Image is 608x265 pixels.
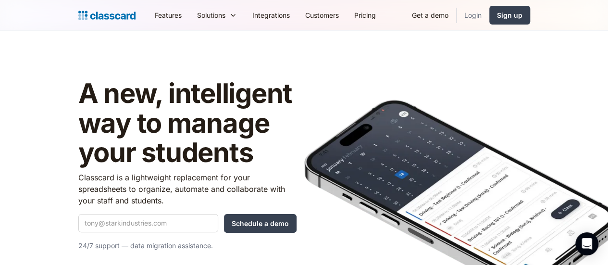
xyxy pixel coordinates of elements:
p: 24/7 support — data migration assistance. [78,240,297,252]
a: Logo [78,9,136,22]
div: Open Intercom Messenger [575,232,598,255]
a: Get a demo [404,4,456,26]
a: Integrations [245,4,298,26]
div: Solutions [197,10,225,20]
input: tony@starkindustries.com [78,214,218,232]
p: Classcard is a lightweight replacement for your spreadsheets to organize, automate and collaborat... [78,172,297,206]
input: Schedule a demo [224,214,297,233]
div: Solutions [189,4,245,26]
h1: A new, intelligent way to manage your students [78,79,297,168]
a: Login [457,4,489,26]
div: Sign up [497,10,522,20]
a: Features [147,4,189,26]
a: Customers [298,4,347,26]
a: Pricing [347,4,384,26]
form: Quick Demo Form [78,214,297,233]
a: Sign up [489,6,530,25]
